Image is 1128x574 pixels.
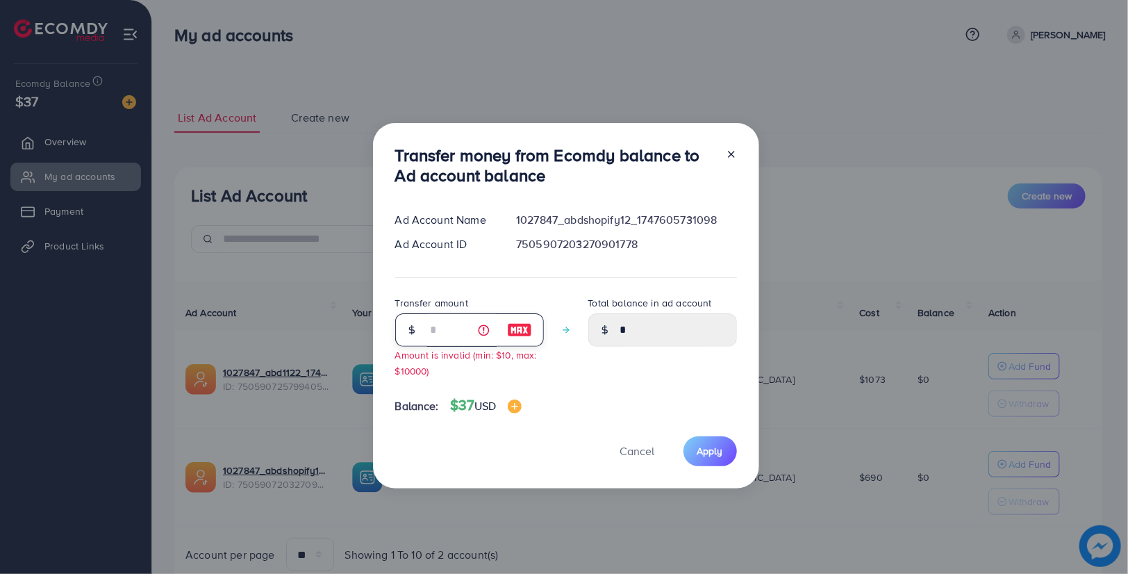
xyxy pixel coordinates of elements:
h3: Transfer money from Ecomdy balance to Ad account balance [395,145,715,186]
span: USD [474,398,496,413]
div: 7505907203270901778 [505,236,747,252]
label: Transfer amount [395,296,468,310]
button: Cancel [603,436,672,466]
small: Amount is invalid (min: $10, max: $10000) [395,348,537,377]
div: 1027847_abdshopify12_1747605731098 [505,212,747,228]
img: image [507,322,532,338]
img: image [508,400,522,413]
label: Total balance in ad account [588,296,712,310]
span: Apply [697,444,723,458]
div: Ad Account ID [384,236,506,252]
span: Balance: [395,398,439,414]
h4: $37 [450,397,522,414]
div: Ad Account Name [384,212,506,228]
span: Cancel [620,443,655,459]
button: Apply [683,436,737,466]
